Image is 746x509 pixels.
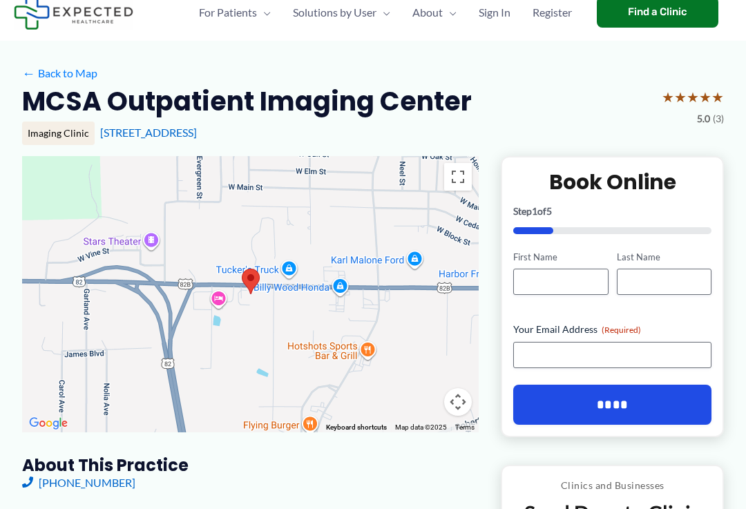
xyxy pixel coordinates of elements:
button: Toggle fullscreen view [444,163,472,191]
h2: MCSA Outpatient Imaging Center [22,84,472,118]
label: First Name [513,251,608,264]
span: ← [22,66,35,79]
span: ★ [687,84,699,110]
p: Clinics and Businesses [513,477,712,494]
a: [PHONE_NUMBER] [22,476,135,489]
label: Last Name [617,251,711,264]
a: [STREET_ADDRESS] [100,126,197,139]
span: 1 [532,205,537,217]
label: Your Email Address [513,323,711,336]
a: ←Back to Map [22,63,97,84]
span: ★ [699,84,711,110]
h3: About this practice [22,454,479,476]
h2: Book Online [513,169,711,195]
span: ★ [711,84,724,110]
button: Map camera controls [444,388,472,416]
span: ★ [674,84,687,110]
a: Terms (opens in new tab) [455,423,475,431]
div: Imaging Clinic [22,122,95,145]
a: Open this area in Google Maps (opens a new window) [26,414,71,432]
p: Step of [513,207,711,216]
span: Map data ©2025 [395,423,447,431]
span: ★ [662,84,674,110]
span: (3) [713,110,724,128]
button: Keyboard shortcuts [326,423,387,432]
span: 5.0 [697,110,710,128]
span: 5 [546,205,552,217]
img: Google [26,414,71,432]
span: (Required) [602,325,641,335]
